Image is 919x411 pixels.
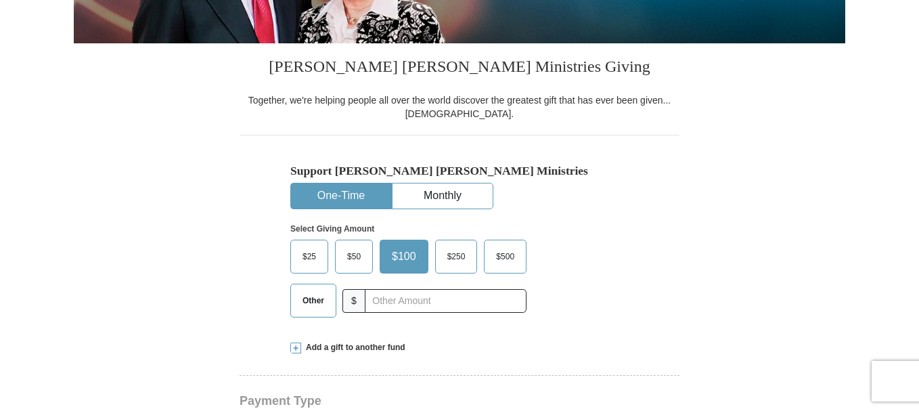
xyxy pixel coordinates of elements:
[342,289,365,313] span: $
[385,246,423,267] span: $100
[393,183,493,209] button: Monthly
[290,224,374,234] strong: Select Giving Amount
[291,183,391,209] button: One-Time
[441,246,472,267] span: $250
[240,395,679,406] h4: Payment Type
[296,246,323,267] span: $25
[290,164,629,178] h5: Support [PERSON_NAME] [PERSON_NAME] Ministries
[296,290,331,311] span: Other
[301,342,405,353] span: Add a gift to another fund
[365,289,526,313] input: Other Amount
[240,43,679,93] h3: [PERSON_NAME] [PERSON_NAME] Ministries Giving
[340,246,367,267] span: $50
[240,93,679,121] div: Together, we're helping people all over the world discover the greatest gift that has ever been g...
[489,246,521,267] span: $500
